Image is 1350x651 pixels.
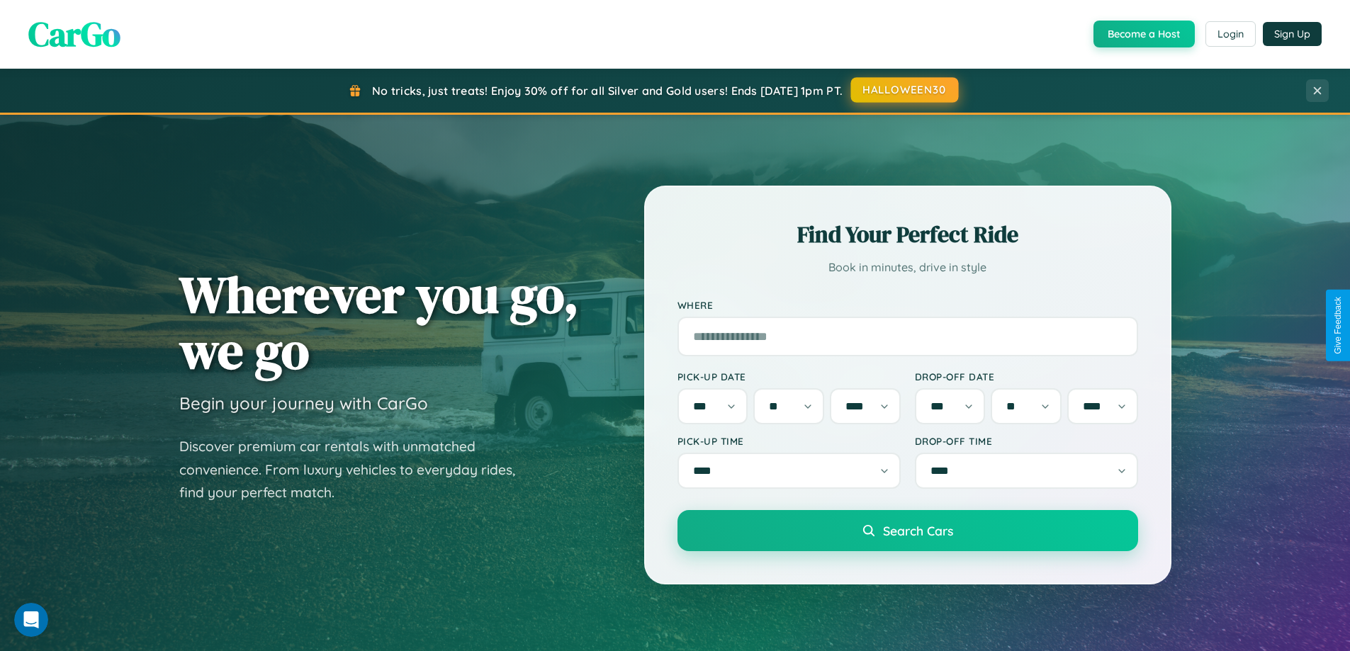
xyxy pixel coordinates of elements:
[677,219,1138,250] h2: Find Your Perfect Ride
[677,435,901,447] label: Pick-up Time
[372,84,843,98] span: No tricks, just treats! Enjoy 30% off for all Silver and Gold users! Ends [DATE] 1pm PT.
[677,257,1138,278] p: Book in minutes, drive in style
[677,510,1138,551] button: Search Cars
[1093,21,1195,47] button: Become a Host
[28,11,120,57] span: CarGo
[883,523,953,538] span: Search Cars
[1263,22,1322,46] button: Sign Up
[1205,21,1256,47] button: Login
[677,370,901,383] label: Pick-up Date
[851,77,959,103] button: HALLOWEEN30
[915,370,1138,383] label: Drop-off Date
[14,603,48,637] iframe: Intercom live chat
[179,266,579,378] h1: Wherever you go, we go
[179,392,428,414] h3: Begin your journey with CarGo
[677,299,1138,311] label: Where
[179,435,534,504] p: Discover premium car rentals with unmatched convenience. From luxury vehicles to everyday rides, ...
[1333,297,1343,354] div: Give Feedback
[915,435,1138,447] label: Drop-off Time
